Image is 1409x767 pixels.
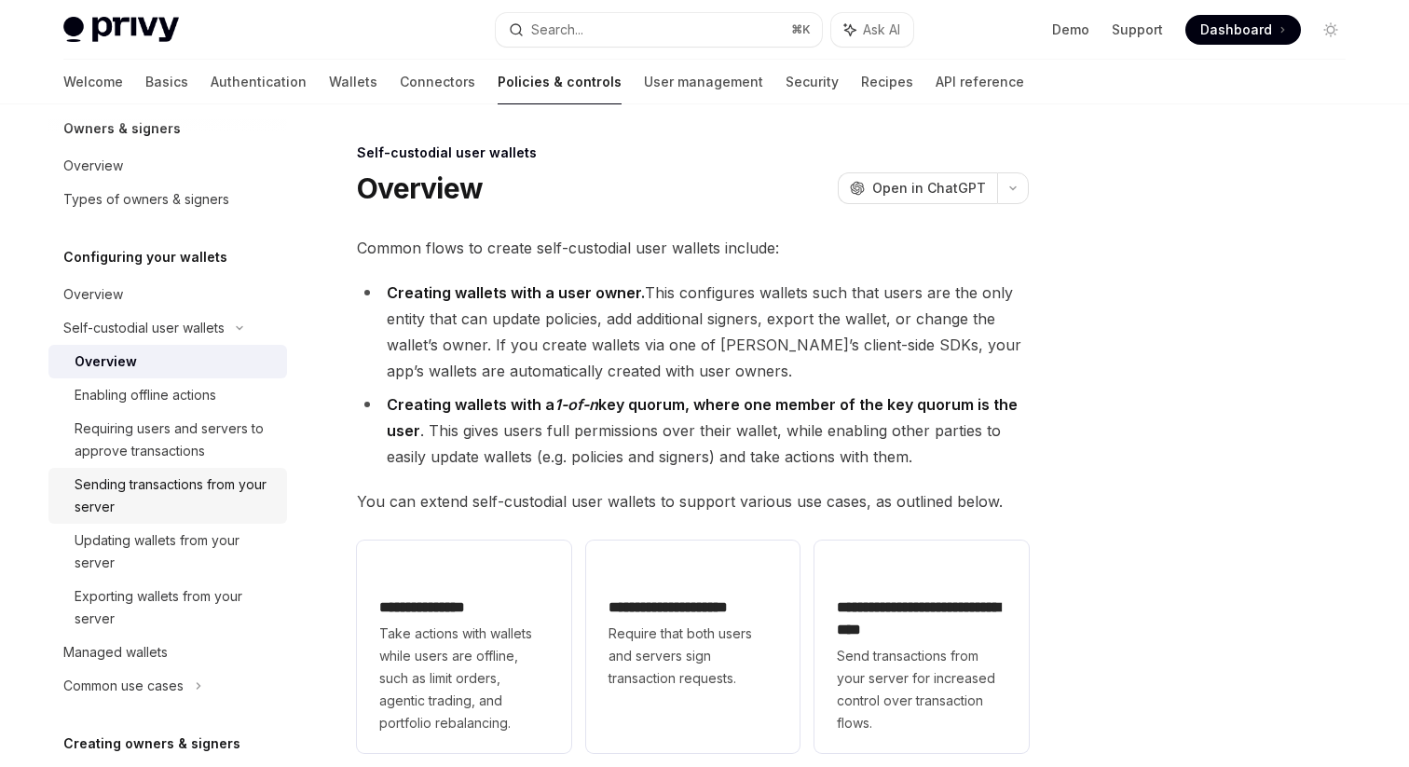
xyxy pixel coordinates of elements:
button: Ask AI [831,13,913,47]
a: **** **** *****Take actions with wallets while users are offline, such as limit orders, agentic t... [357,541,571,753]
div: Self-custodial user wallets [63,317,225,339]
div: Enabling offline actions [75,384,216,406]
a: Types of owners & signers [48,183,287,216]
div: Exporting wallets from your server [75,585,276,630]
div: Search... [531,19,583,41]
a: Connectors [400,60,475,104]
span: Ask AI [863,21,900,39]
div: Sending transactions from your server [75,473,276,518]
a: Policies & controls [498,60,622,104]
span: Take actions with wallets while users are offline, such as limit orders, agentic trading, and por... [379,623,549,734]
span: Require that both users and servers sign transaction requests. [609,623,778,690]
a: API reference [936,60,1024,104]
div: Types of owners & signers [63,188,229,211]
a: Sending transactions from your server [48,468,287,524]
a: Requiring users and servers to approve transactions [48,412,287,468]
div: Self-custodial user wallets [357,144,1029,162]
img: light logo [63,17,179,43]
div: Overview [75,350,137,373]
a: Basics [145,60,188,104]
div: Overview [63,155,123,177]
button: Open in ChatGPT [838,172,997,204]
a: User management [644,60,763,104]
a: Overview [48,278,287,311]
a: Exporting wallets from your server [48,580,287,636]
div: Overview [63,283,123,306]
span: Common flows to create self-custodial user wallets include: [357,235,1029,261]
a: Recipes [861,60,913,104]
div: Managed wallets [63,641,168,664]
h1: Overview [357,171,483,205]
a: Security [786,60,839,104]
em: 1-of-n [554,395,598,414]
a: Support [1112,21,1163,39]
li: . This gives users full permissions over their wallet, while enabling other parties to easily upd... [357,391,1029,470]
h5: Creating owners & signers [63,733,240,755]
button: Toggle dark mode [1316,15,1346,45]
strong: Creating wallets with a user owner. [387,283,645,302]
div: Updating wallets from your server [75,529,276,574]
a: Enabling offline actions [48,378,287,412]
span: Open in ChatGPT [872,179,986,198]
a: Updating wallets from your server [48,524,287,580]
span: ⌘ K [791,22,811,37]
h5: Configuring your wallets [63,246,227,268]
div: Common use cases [63,675,184,697]
a: Overview [48,149,287,183]
span: Dashboard [1200,21,1272,39]
a: Managed wallets [48,636,287,669]
div: Requiring users and servers to approve transactions [75,418,276,462]
a: Wallets [329,60,377,104]
strong: Creating wallets with a key quorum, where one member of the key quorum is the user [387,395,1018,440]
li: This configures wallets such that users are the only entity that can update policies, add additio... [357,280,1029,384]
a: Authentication [211,60,307,104]
a: Welcome [63,60,123,104]
span: You can extend self-custodial user wallets to support various use cases, as outlined below. [357,488,1029,514]
a: Demo [1052,21,1089,39]
span: Send transactions from your server for increased control over transaction flows. [837,645,1006,734]
button: Search...⌘K [496,13,822,47]
a: Overview [48,345,287,378]
a: Dashboard [1185,15,1301,45]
